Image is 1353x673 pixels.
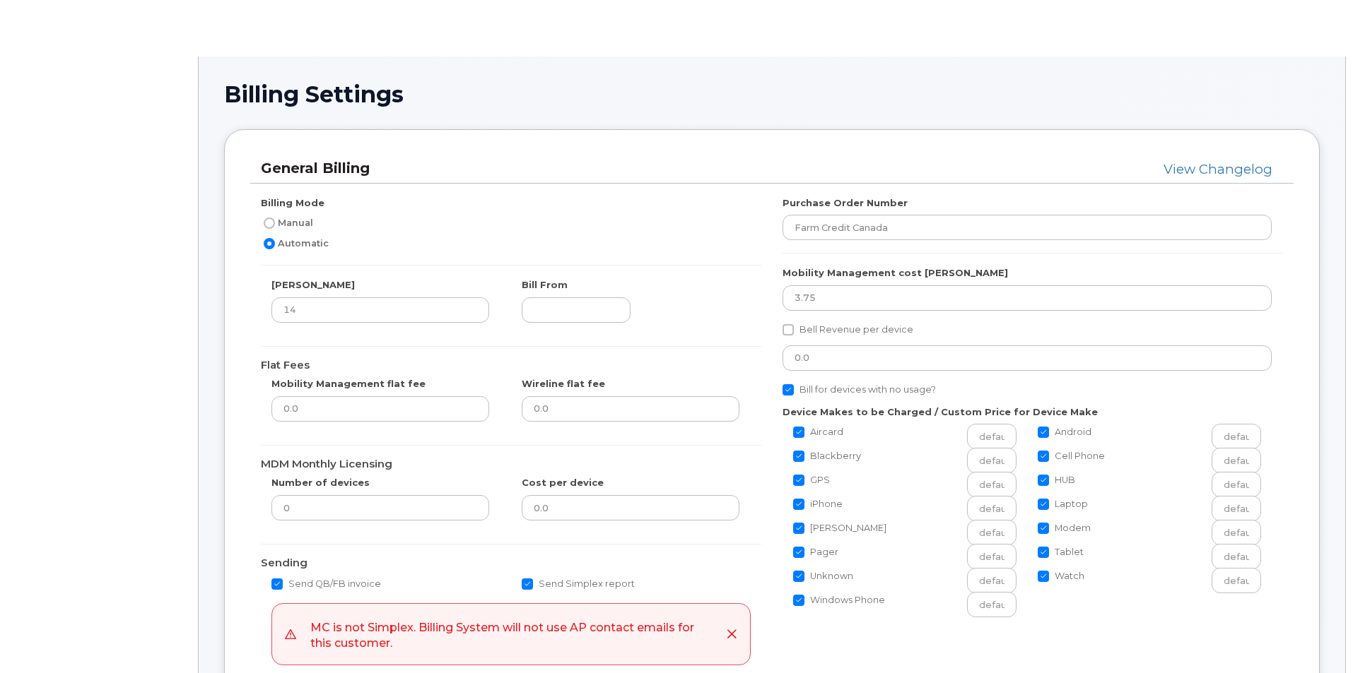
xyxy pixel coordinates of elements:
label: Billing Mode [261,196,324,210]
input: Windows Phone [793,595,804,606]
input: HUB [1038,475,1049,486]
input: Watch [1212,568,1261,593]
label: Wireline flat fee [522,377,605,391]
input: iPhone [793,499,804,510]
input: Windows Phone [967,592,1017,617]
input: Send QB/FB invoice [271,578,283,590]
label: Device Makes to be Charged / Custom Price for Device Make [783,405,1098,419]
label: Windows Phone [793,592,885,609]
input: GPS [793,475,804,486]
input: Automatic [264,238,275,249]
label: Send Simplex report [522,576,635,592]
label: Aircard [793,424,843,441]
label: iPhone [793,496,843,513]
input: Bell Revenue per device [783,324,794,335]
input: Cell Phone [1212,448,1261,473]
label: Automatic [261,235,329,252]
label: Purchase Order Number [783,196,908,210]
label: Bell Revenue per device [783,321,913,338]
label: Watch [1038,568,1084,585]
label: Mobility Management cost [PERSON_NAME] [783,266,1008,280]
label: Android [1038,424,1091,441]
label: [PERSON_NAME] [793,520,886,537]
label: Blackberry [793,448,861,465]
label: Bill for devices with no usage? [783,381,936,398]
input: Watch [1038,571,1049,582]
label: Cost per device [522,476,604,489]
input: Unknown [967,568,1017,593]
input: Cell Phone [1038,451,1049,462]
input: Aircard [967,424,1017,449]
input: Tablet [1212,544,1261,569]
input: Laptop [1212,496,1261,521]
input: Laptop [1038,499,1049,510]
input: Modem [1038,523,1049,534]
a: View Changelog [1164,161,1272,177]
label: Cell Phone [1038,448,1105,465]
input: Blackberry [793,451,804,462]
label: Mobility Management flat fee [271,377,426,391]
label: Modem [1038,520,1091,537]
input: GPS [967,472,1017,497]
h4: Flat Fees [261,359,761,371]
label: Laptop [1038,496,1088,513]
h1: Billing Settings [224,82,1320,107]
input: Manual [264,218,275,229]
input: Bill for devices with no usage? [783,384,794,395]
input: Send Simplex report [522,578,533,590]
input: Pager [967,544,1017,569]
h4: MDM Monthly Licensing [261,458,761,470]
input: iPhone [967,496,1017,521]
input: Blackberry [967,448,1017,473]
label: GPS [793,472,830,489]
input: Android [1212,424,1261,449]
input: Android [1038,427,1049,438]
label: Unknown [793,568,853,585]
input: Pager [793,547,804,558]
h4: Sending [261,557,761,569]
label: Send QB/FB invoice [271,576,381,592]
label: HUB [1038,472,1075,489]
label: Number of devices [271,476,370,489]
input: Aircard [793,427,804,438]
h3: General Billing [261,159,842,178]
label: Bill From [522,278,568,292]
input: Unknown [793,571,804,582]
label: Pager [793,544,838,561]
input: HUB [1212,472,1261,497]
div: MC is not Simplex. Billing System will not use AP contact emails for this customer. [310,617,715,653]
input: Modem [1212,520,1261,545]
input: Tablet [1038,547,1049,558]
input: [PERSON_NAME] [793,523,804,534]
label: Tablet [1038,544,1084,561]
label: Manual [261,215,313,232]
label: [PERSON_NAME] [271,278,355,292]
input: [PERSON_NAME] [967,520,1017,545]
